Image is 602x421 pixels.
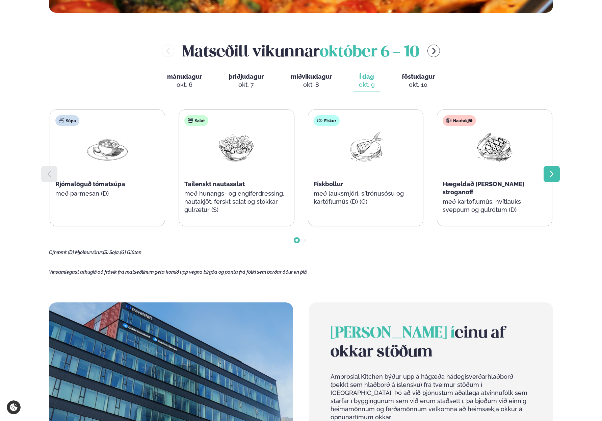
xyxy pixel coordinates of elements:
[184,180,245,188] span: Taílenskt nautasalat
[314,190,418,206] p: með lauksmjöri, sítrónusósu og kartöflumús (D) (G)
[68,250,103,255] span: (D) Mjólkurvörur,
[7,400,21,414] a: Cookie settings
[320,45,419,60] span: október 6 - 10
[285,70,337,92] button: miðvikudagur okt. 8
[215,131,258,163] img: Salad.png
[314,180,343,188] span: Fiskbollur
[184,115,208,126] div: Salat
[162,70,207,92] button: mánudagur okt. 6
[317,118,322,123] img: fish.svg
[167,81,202,89] div: okt. 6
[182,40,419,62] h2: Matseðill vikunnar
[344,131,387,163] img: Fish.png
[49,269,308,275] span: Vinsamlegast athugið að frávik frá matseðlinum geta komið upp vegna birgða og panta frá fólki sem...
[103,250,120,255] span: (S) Soja,
[55,115,79,126] div: Súpa
[291,81,332,89] div: okt. 8
[443,180,524,196] span: Hægeldað [PERSON_NAME] stroganoff
[59,118,64,123] img: soup.svg
[86,131,129,163] img: Soup.png
[49,250,67,255] span: Ofnæmi:
[331,324,531,362] h2: einu af okkar stöðum
[473,131,516,163] img: Beef-Meat.png
[443,198,547,214] p: með kartöflumús, hvítlauks sveppum og gulrótum (D)
[167,73,202,80] span: mánudagur
[359,81,375,89] div: okt. 9
[427,45,440,57] button: menu-btn-right
[162,45,174,57] button: menu-btn-left
[446,118,451,123] img: beef.svg
[224,70,269,92] button: þriðjudagur okt. 7
[188,118,193,123] img: salad.svg
[443,115,476,126] div: Nautakjöt
[295,239,298,242] span: Go to slide 1
[229,73,264,80] span: þriðjudagur
[396,70,440,92] button: föstudagur okt. 10
[402,81,435,89] div: okt. 10
[331,326,455,341] span: [PERSON_NAME] í
[304,239,306,242] span: Go to slide 2
[402,73,435,80] span: föstudagur
[55,180,125,188] span: Rjómalöguð tómatsúpa
[354,70,380,92] button: Í dag okt. 9
[120,250,141,255] span: (G) Glúten
[229,81,264,89] div: okt. 7
[314,115,340,126] div: Fiskur
[359,73,375,81] span: Í dag
[184,190,288,214] p: með hunangs- og engiferdressing, nautakjöt, ferskt salat og stökkar gulrætur (S)
[55,190,159,198] p: með parmesan (D)
[291,73,332,80] span: miðvikudagur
